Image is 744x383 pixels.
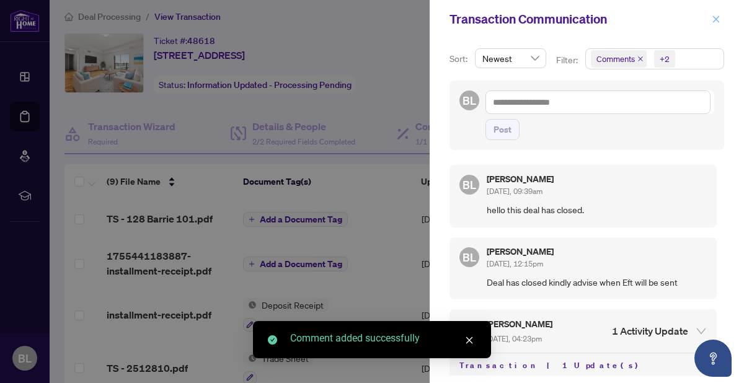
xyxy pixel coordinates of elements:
div: +2 [660,53,670,65]
span: [DATE], 04:23pm [485,334,542,343]
h5: [PERSON_NAME] [485,317,554,331]
span: Comments [596,53,635,65]
span: BL [463,249,476,266]
span: BL [463,92,476,109]
a: Close [463,333,476,347]
span: Deal has closed kindly advise when Eft will be sent [487,275,707,289]
span: [DATE], 12:15pm [487,259,543,268]
h4: 1 Activity Update [612,324,688,338]
button: Open asap [694,340,732,377]
span: hello this deal has closed. [487,203,707,217]
h5: [PERSON_NAME] [487,247,554,256]
div: MC[PERSON_NAME] [DATE], 04:23pm1 Activity Update [449,309,717,353]
span: close [637,56,644,62]
span: close [712,15,720,24]
p: Sort: [449,52,470,66]
div: Comment added successfully [290,331,476,346]
button: Post [485,119,520,140]
span: BL [463,176,476,193]
span: check-circle [268,335,277,345]
span: close [465,336,474,345]
h5: [PERSON_NAME] [487,175,554,183]
div: Transaction Communication [449,10,708,29]
p: Filter: [556,53,580,67]
span: Comments [591,50,647,68]
span: expanded [696,325,707,337]
span: [DATE], 09:39am [487,187,542,196]
h4: Transaction | 1 Update(s) [459,358,707,373]
span: Newest [482,49,539,68]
